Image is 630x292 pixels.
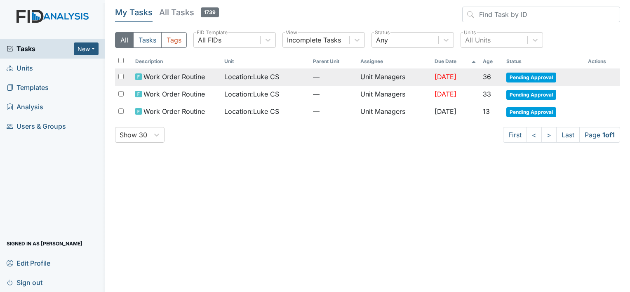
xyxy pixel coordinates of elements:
[7,44,74,54] a: Tasks
[506,107,556,117] span: Pending Approval
[310,54,357,68] th: Toggle SortBy
[224,72,279,82] span: Location : Luke CS
[7,276,42,289] span: Sign out
[506,73,556,82] span: Pending Approval
[602,131,615,139] strong: 1 of 1
[224,106,279,116] span: Location : Luke CS
[7,101,43,113] span: Analysis
[541,127,557,143] a: >
[74,42,99,55] button: New
[462,7,620,22] input: Find Task by ID
[556,127,580,143] a: Last
[115,32,187,48] div: Type filter
[7,237,82,250] span: Signed in as [PERSON_NAME]
[133,32,162,48] button: Tasks
[483,73,491,81] span: 36
[7,62,33,75] span: Units
[143,72,205,82] span: Work Order Routine
[313,72,354,82] span: —
[483,90,491,98] span: 33
[161,32,187,48] button: Tags
[159,7,219,18] h5: All Tasks
[7,81,49,94] span: Templates
[465,35,491,45] div: All Units
[224,89,279,99] span: Location : Luke CS
[435,90,456,98] span: [DATE]
[7,257,50,269] span: Edit Profile
[357,54,431,68] th: Assignee
[115,7,153,18] h5: My Tasks
[201,7,219,17] span: 1739
[120,130,147,140] div: Show 30
[435,73,456,81] span: [DATE]
[503,127,620,143] nav: task-pagination
[376,35,388,45] div: Any
[483,107,490,115] span: 13
[143,89,205,99] span: Work Order Routine
[357,86,431,103] td: Unit Managers
[480,54,503,68] th: Toggle SortBy
[313,106,354,116] span: —
[143,106,205,116] span: Work Order Routine
[435,107,456,115] span: [DATE]
[287,35,341,45] div: Incomplete Tasks
[221,54,310,68] th: Toggle SortBy
[7,120,66,133] span: Users & Groups
[431,54,480,68] th: Toggle SortBy
[506,90,556,100] span: Pending Approval
[585,54,620,68] th: Actions
[357,103,431,120] td: Unit Managers
[115,32,134,48] button: All
[132,54,221,68] th: Toggle SortBy
[118,58,124,63] input: Toggle All Rows Selected
[357,68,431,86] td: Unit Managers
[503,127,527,143] a: First
[313,89,354,99] span: —
[579,127,620,143] span: Page
[198,35,221,45] div: All FIDs
[503,54,584,68] th: Toggle SortBy
[527,127,542,143] a: <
